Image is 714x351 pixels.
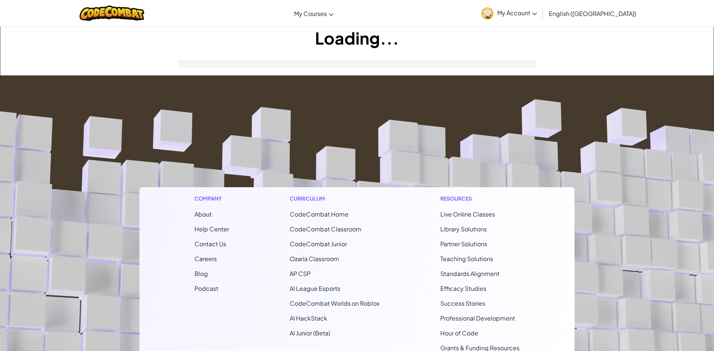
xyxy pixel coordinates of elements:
a: Blog [194,270,208,277]
a: AI HackStack [290,314,327,322]
a: AI League Esports [290,285,340,292]
a: Live Online Classes [440,210,495,218]
a: CodeCombat Junior [290,240,347,248]
h1: Company [194,195,229,202]
span: CodeCombat Home [290,210,348,218]
img: CodeCombat logo [80,6,145,21]
a: Teaching Solutions [440,255,493,263]
a: My Courses [290,3,337,23]
a: Standards Alignment [440,270,499,277]
a: Success Stories [440,299,485,307]
a: AI Junior (Beta) [290,329,330,337]
a: Podcast [194,285,218,292]
a: English ([GEOGRAPHIC_DATA]) [545,3,640,23]
a: Careers [194,255,217,263]
a: CodeCombat Classroom [290,225,361,233]
a: Professional Development [440,314,515,322]
a: Library Solutions [440,225,487,233]
a: My Account [477,1,541,25]
span: Contact Us [194,240,226,248]
img: avatar [481,7,493,20]
a: Partner Solutions [440,240,487,248]
h1: Curriculum [290,195,380,202]
h1: Loading... [0,26,714,49]
a: CodeCombat Worlds on Roblox [290,299,380,307]
a: Efficacy Studies [440,285,486,292]
a: Help Center [194,225,229,233]
a: Ozaria Classroom [290,255,339,263]
span: English ([GEOGRAPHIC_DATA]) [549,10,636,17]
a: AP CSP [290,270,311,277]
span: My Account [497,9,537,17]
h1: Resources [440,195,520,202]
span: My Courses [294,10,327,17]
a: About [194,210,212,218]
a: Hour of Code [440,329,478,337]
